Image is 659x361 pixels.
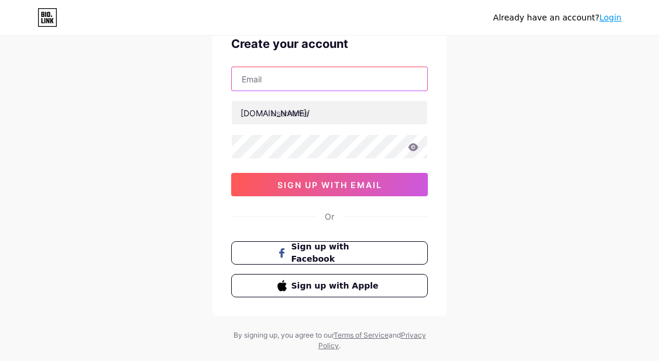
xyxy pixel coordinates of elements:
[231,274,428,297] button: Sign up with Apple
[230,330,429,351] div: By signing up, you agree to our and .
[325,210,334,223] div: Or
[334,331,389,339] a: Terms of Service
[291,241,382,265] span: Sign up with Facebook
[232,67,427,91] input: Email
[231,241,428,265] button: Sign up with Facebook
[599,13,622,22] a: Login
[232,101,427,124] input: username
[291,280,382,292] span: Sign up with Apple
[231,173,428,196] button: sign up with email
[277,180,382,190] span: sign up with email
[493,12,622,24] div: Already have an account?
[231,35,428,53] div: Create your account
[241,107,310,119] div: [DOMAIN_NAME]/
